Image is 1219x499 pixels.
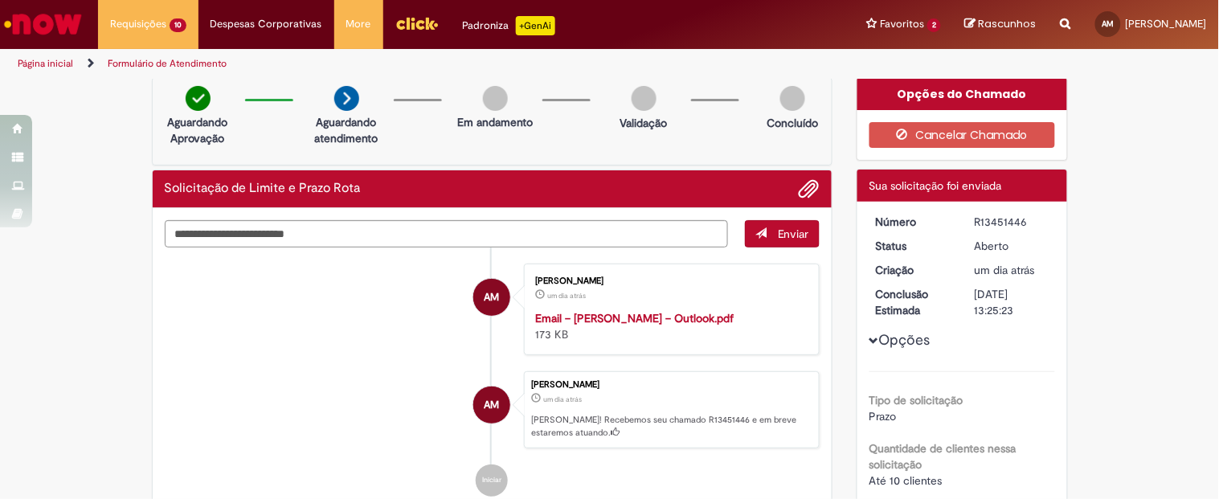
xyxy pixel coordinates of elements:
[975,214,1049,230] div: R13451446
[975,263,1035,277] span: um dia atrás
[975,286,1049,318] div: [DATE] 13:25:23
[1102,18,1115,29] span: AM
[869,441,1017,472] b: Quantidade de clientes nessa solicitação
[869,178,1002,193] span: Sua solicitação foi enviada
[869,409,897,423] span: Prazo
[780,86,805,111] img: img-circle-grey.png
[535,276,803,286] div: [PERSON_NAME]
[632,86,657,111] img: img-circle-grey.png
[159,114,237,146] p: Aguardando Aprovação
[211,16,322,32] span: Despesas Corporativas
[186,86,211,111] img: check-circle-green.png
[799,178,820,199] button: Adicionar anexos
[778,227,809,241] span: Enviar
[547,291,586,301] time: 27/08/2025 10:25:16
[864,214,963,230] dt: Número
[308,114,386,146] p: Aguardando atendimento
[473,387,510,423] div: Ana Beatriz Oliveira Martins
[346,16,371,32] span: More
[864,262,963,278] dt: Criação
[395,11,439,35] img: click_logo_yellow_360x200.png
[857,78,1067,110] div: Opções do Chamado
[485,278,500,317] span: AM
[108,57,227,70] a: Formulário de Atendimento
[864,286,963,318] dt: Conclusão Estimada
[531,414,811,439] p: [PERSON_NAME]! Recebemos seu chamado R13451446 e em breve estaremos atuando.
[531,380,811,390] div: [PERSON_NAME]
[880,16,924,32] span: Favoritos
[165,220,729,247] textarea: Digite sua mensagem aqui...
[767,115,818,131] p: Concluído
[516,16,555,35] p: +GenAi
[463,16,555,35] div: Padroniza
[483,86,508,111] img: img-circle-grey.png
[869,393,963,407] b: Tipo de solicitação
[1126,17,1207,31] span: [PERSON_NAME]
[965,17,1037,32] a: Rascunhos
[165,182,361,196] h2: Solicitação de Limite e Prazo Rota Histórico de tíquete
[975,238,1049,254] div: Aberto
[535,311,734,325] a: Email – [PERSON_NAME] – Outlook.pdf
[473,279,510,316] div: Ana Beatriz Oliveira Martins
[975,263,1035,277] time: 27/08/2025 10:25:19
[869,473,943,488] span: Até 10 clientes
[745,220,820,247] button: Enviar
[620,115,668,131] p: Validação
[170,18,186,32] span: 10
[547,291,586,301] span: um dia atrás
[979,16,1037,31] span: Rascunhos
[110,16,166,32] span: Requisições
[869,122,1055,148] button: Cancelar Chamado
[457,114,533,130] p: Em andamento
[485,386,500,424] span: AM
[165,371,820,448] li: Ana Beatriz Oliveira Martins
[543,395,582,404] span: um dia atrás
[12,49,800,79] ul: Trilhas de página
[535,310,803,342] div: 173 KB
[864,238,963,254] dt: Status
[334,86,359,111] img: arrow-next.png
[2,8,84,40] img: ServiceNow
[975,262,1049,278] div: 27/08/2025 10:25:19
[18,57,73,70] a: Página inicial
[927,18,941,32] span: 2
[543,395,582,404] time: 27/08/2025 10:25:19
